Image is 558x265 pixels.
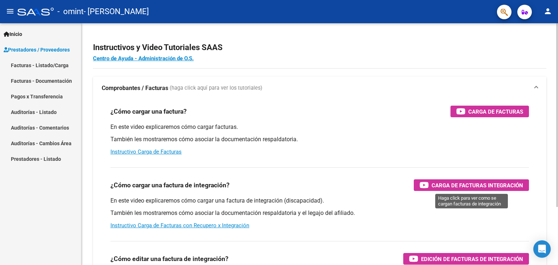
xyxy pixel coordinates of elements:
p: También les mostraremos cómo asociar la documentación respaldatoria. [110,135,529,143]
a: Instructivo Carga de Facturas [110,148,182,155]
button: Carga de Facturas [450,106,529,117]
mat-icon: person [543,7,552,16]
span: (haga click aquí para ver los tutoriales) [170,84,262,92]
button: Edición de Facturas de integración [403,253,529,265]
a: Instructivo Carga de Facturas con Recupero x Integración [110,222,249,229]
h2: Instructivos y Video Tutoriales SAAS [93,41,546,54]
p: En este video explicaremos cómo cargar facturas. [110,123,529,131]
span: Prestadores / Proveedores [4,46,70,54]
a: Centro de Ayuda - Administración de O.S. [93,55,194,62]
span: Carga de Facturas Integración [432,181,523,190]
p: En este video explicaremos cómo cargar una factura de integración (discapacidad). [110,197,529,205]
p: También les mostraremos cómo asociar la documentación respaldatoria y el legajo del afiliado. [110,209,529,217]
span: Carga de Facturas [468,107,523,116]
span: Edición de Facturas de integración [421,254,523,264]
span: - [PERSON_NAME] [84,4,149,20]
div: Open Intercom Messenger [533,240,551,258]
h3: ¿Cómo cargar una factura? [110,106,187,117]
mat-expansion-panel-header: Comprobantes / Facturas (haga click aquí para ver los tutoriales) [93,77,546,100]
h3: ¿Cómo cargar una factura de integración? [110,180,230,190]
button: Carga de Facturas Integración [414,179,529,191]
mat-icon: menu [6,7,15,16]
span: - omint [57,4,84,20]
strong: Comprobantes / Facturas [102,84,168,92]
h3: ¿Cómo editar una factura de integración? [110,254,229,264]
span: Inicio [4,30,22,38]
